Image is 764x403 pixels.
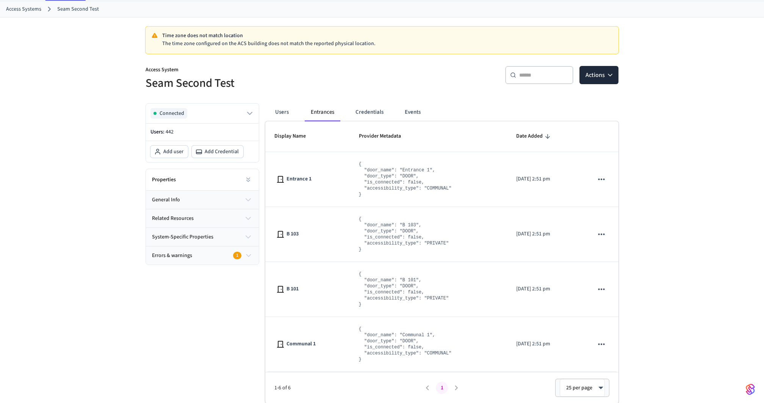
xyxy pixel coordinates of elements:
[286,175,312,183] span: Entrance 1
[579,66,618,84] button: Actions
[146,66,377,75] p: Access System
[286,285,299,293] span: B 101
[166,128,174,136] span: 442
[146,209,259,227] button: related resources
[516,285,575,293] p: [DATE] 2:51 pm
[359,161,452,198] pre: { "door_name": "Entrance 1", "door_type": "DOOR", "is_connected": false, "accessibility_type": "C...
[516,175,575,183] p: [DATE] 2:51 pm
[359,130,411,142] span: Provider Metadata
[205,148,239,155] span: Add Credential
[746,383,755,395] img: SeamLogoGradient.69752ec5.svg
[560,379,605,397] div: 25 per page
[152,252,192,260] span: Errors & warnings
[160,110,184,117] span: Connected
[274,130,316,142] span: Display Name
[150,146,188,158] button: Add user
[57,5,99,13] a: Seam Second Test
[152,176,176,183] h2: Properties
[146,191,259,209] button: general info
[162,40,612,48] p: The time zone configured on the ACS building does not match the reported physical location.
[436,382,448,394] button: page 1
[150,108,254,119] button: Connected
[6,5,41,13] a: Access Systems
[274,384,420,392] span: 1-6 of 6
[399,103,427,121] button: Events
[359,326,452,362] pre: { "door_name": "Communal 1", "door_type": "DOOR", "is_connected": false, "accessibility_type": "C...
[286,230,299,238] span: B 103
[359,271,449,307] pre: { "door_name": "B 101", "door_type": "DOOR", "is_connected": false, "accessibility_type": "PRIVAT...
[162,32,612,40] p: Time zone does not match location
[516,340,575,348] p: [DATE] 2:51 pm
[516,130,543,142] span: Date Added
[268,103,296,121] button: Users
[152,196,180,204] span: general info
[163,148,183,155] span: Add user
[233,252,241,259] div: 1
[192,146,243,158] button: Add Credential
[516,130,553,142] span: Date Added
[420,382,463,394] nav: pagination navigation
[150,128,254,136] p: Users:
[359,216,449,252] pre: { "door_name": "B 103", "door_type": "DOOR", "is_connected": false, "accessibility_type": "PRIVAT...
[305,103,340,121] button: Entrances
[146,75,377,91] h5: Seam Second Test
[152,215,194,223] span: related resources
[146,246,259,265] button: Errors & warnings1
[152,233,213,241] span: system-specific properties
[349,103,390,121] button: Credentials
[516,230,575,238] p: [DATE] 2:51 pm
[146,228,259,246] button: system-specific properties
[286,340,316,348] span: Communal 1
